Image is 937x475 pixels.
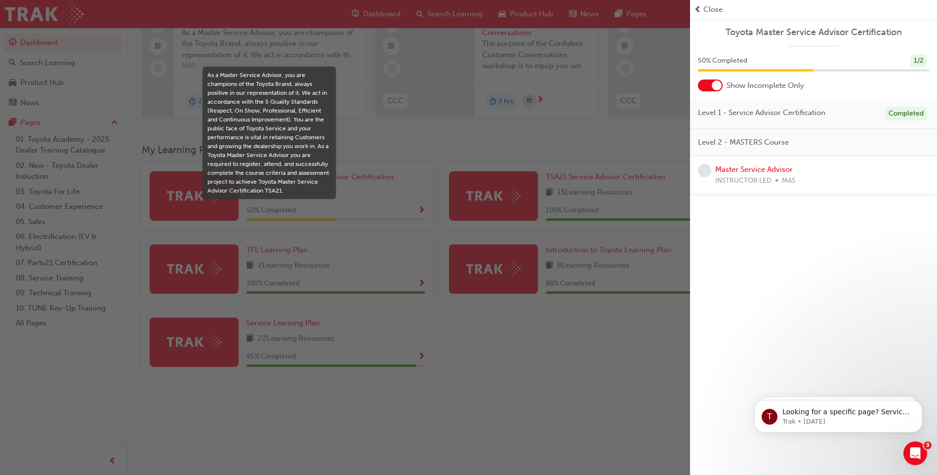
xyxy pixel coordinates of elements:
[903,441,927,465] iframe: Intercom live chat
[885,107,927,120] div: Completed
[698,107,825,119] span: Level 1 - Service Advisor Certification
[727,80,804,91] span: Show Incomplete Only
[782,175,795,187] span: MAS
[694,4,701,15] span: prev-icon
[739,379,937,448] iframe: Intercom notifications message
[698,137,789,148] span: Level 2 - MASTERS Course
[698,55,747,67] span: 50 % Completed
[715,175,772,187] span: INSTRUCTOR LED
[694,4,933,15] button: prev-iconClose
[924,441,932,449] span: 3
[698,27,929,38] a: Toyota Master Service Advisor Certification
[698,164,711,177] span: learningRecordVerb_NONE-icon
[207,71,331,195] div: As a Master Service Advisor, you are champions of the Toyota Brand, always positive in our repres...
[910,54,927,68] div: 1 / 2
[703,4,723,15] span: Close
[715,165,793,174] a: Master Service Advisor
